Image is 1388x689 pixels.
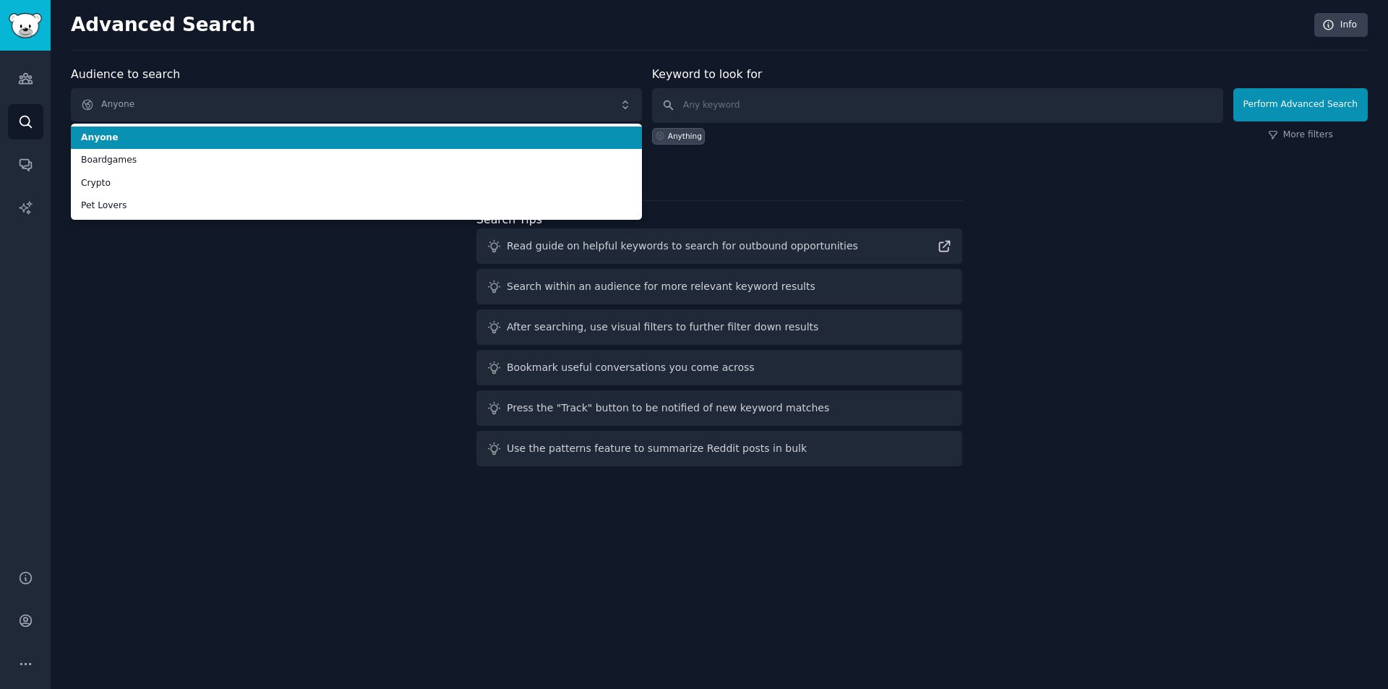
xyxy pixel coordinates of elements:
[71,124,642,220] ul: Anyone
[507,320,818,335] div: After searching, use visual filters to further filter down results
[476,213,542,226] label: Search Tips
[507,239,858,254] div: Read guide on helpful keywords to search for outbound opportunities
[9,13,42,38] img: GummySearch logo
[81,132,632,145] span: Anyone
[668,131,702,141] div: Anything
[71,14,1306,37] h2: Advanced Search
[652,88,1223,123] input: Any keyword
[81,154,632,167] span: Boardgames
[71,67,180,81] label: Audience to search
[81,200,632,213] span: Pet Lovers
[507,441,807,456] div: Use the patterns feature to summarize Reddit posts in bulk
[652,67,763,81] label: Keyword to look for
[507,279,815,294] div: Search within an audience for more relevant keyword results
[507,401,829,416] div: Press the "Track" button to be notified of new keyword matches
[1268,129,1333,142] a: More filters
[507,360,755,375] div: Bookmark useful conversations you come across
[81,177,632,190] span: Crypto
[1314,13,1368,38] a: Info
[1233,88,1368,121] button: Perform Advanced Search
[71,88,642,121] button: Anyone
